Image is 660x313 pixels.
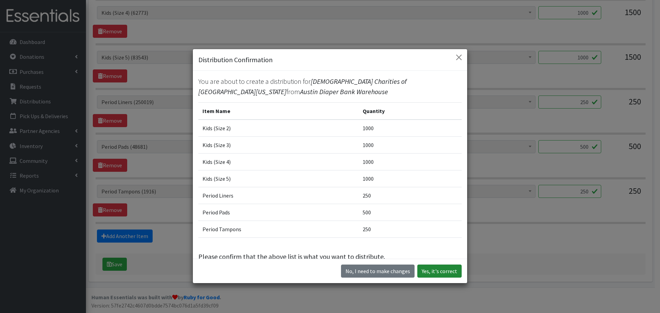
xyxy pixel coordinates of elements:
td: Kids (Size 3) [198,137,359,154]
td: Period Pads [198,204,359,221]
td: 1000 [359,120,462,137]
td: Period Tampons [198,221,359,238]
td: Kids (Size 4) [198,154,359,170]
td: 1000 [359,137,462,154]
td: 250 [359,187,462,204]
td: Kids (Size 5) [198,170,359,187]
td: 500 [359,204,462,221]
button: Yes, it's correct [417,265,462,278]
button: No I need to make changes [341,265,415,278]
td: 250 [359,221,462,238]
button: Close [453,52,464,63]
td: 1000 [359,154,462,170]
td: Period Liners [198,187,359,204]
td: 1000 [359,170,462,187]
td: Kids (Size 2) [198,120,359,137]
p: Please confirm that the above list is what you want to distribute. [198,251,462,262]
p: You are about to create a distribution for from [198,76,462,97]
th: Item Name [198,103,359,120]
span: Austin Diaper Bank Warehouse [300,87,388,96]
th: Quantity [359,103,462,120]
h5: Distribution Confirmation [198,55,273,65]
